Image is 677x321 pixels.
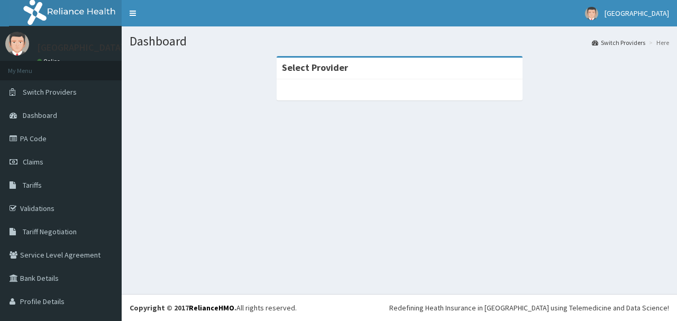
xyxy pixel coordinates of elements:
strong: Select Provider [282,61,348,74]
a: Switch Providers [592,38,645,47]
span: Switch Providers [23,87,77,97]
img: User Image [5,32,29,56]
span: Dashboard [23,111,57,120]
span: [GEOGRAPHIC_DATA] [605,8,669,18]
span: Tariffs [23,180,42,190]
a: RelianceHMO [189,303,234,313]
span: Tariff Negotiation [23,227,77,236]
a: Online [37,58,62,65]
span: Claims [23,157,43,167]
footer: All rights reserved. [122,294,677,321]
p: [GEOGRAPHIC_DATA] [37,43,124,52]
div: Redefining Heath Insurance in [GEOGRAPHIC_DATA] using Telemedicine and Data Science! [389,302,669,313]
strong: Copyright © 2017 . [130,303,236,313]
img: User Image [585,7,598,20]
h1: Dashboard [130,34,669,48]
li: Here [646,38,669,47]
